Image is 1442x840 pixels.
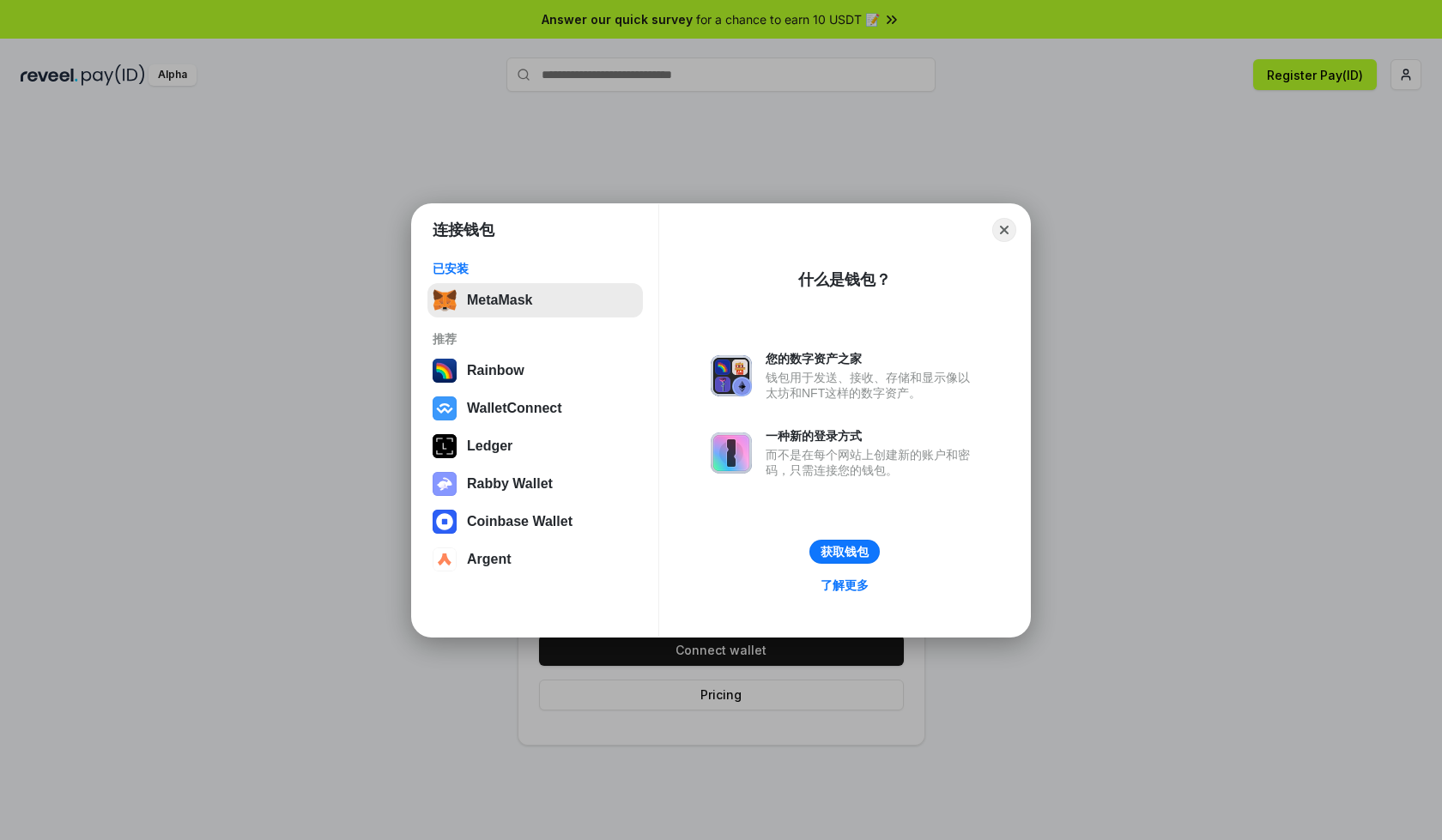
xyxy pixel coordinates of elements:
[766,351,978,366] div: 您的数字资产之家
[433,261,638,276] div: 已安装
[467,552,512,567] div: Argent
[809,540,880,564] button: 获取钱包
[427,354,643,388] button: Rainbow
[427,429,643,463] button: Ledger
[433,547,457,571] img: svg+xml,%3Csvg%20width%3D%2228%22%20height%3D%2228%22%20viewBox%3D%220%200%2028%2028%22%20fill%3D...
[467,401,562,416] div: WalletConnect
[427,505,643,539] button: Coinbase Wallet
[821,544,869,559] div: 获取钱包
[810,574,879,596] a: 了解更多
[766,370,978,401] div: 钱包用于发送、接收、存储和显示像以太坊和NFT这样的数字资产。
[433,359,457,383] img: svg+xml,%3Csvg%20width%3D%22120%22%20height%3D%22120%22%20viewBox%3D%220%200%20120%20120%22%20fil...
[427,467,643,501] button: Rabby Wallet
[467,514,573,529] div: Coinbase Wallet
[821,577,869,593] div: 了解更多
[798,269,891,290] div: 什么是钱包？
[433,472,457,496] img: svg+xml,%3Csvg%20xmlns%3D%22http%3A%2F%2Fwww.w3.org%2F2000%2Fsvg%22%20fill%3D%22none%22%20viewBox...
[711,355,752,396] img: svg+xml,%3Csvg%20xmlns%3D%22http%3A%2F%2Fwww.w3.org%2F2000%2Fsvg%22%20fill%3D%22none%22%20viewBox...
[433,331,638,347] div: 推荐
[433,220,494,240] h1: 连接钱包
[766,428,978,444] div: 一种新的登录方式
[427,283,643,317] button: MetaMask
[433,396,457,420] img: svg+xml,%3Csvg%20width%3D%2228%22%20height%3D%2228%22%20viewBox%3D%220%200%2028%2028%22%20fill%3D...
[467,438,512,454] div: Ledger
[433,288,457,312] img: svg+xml,%3Csvg%20fill%3D%22none%22%20height%3D%2233%22%20viewBox%3D%220%200%2035%2033%22%20width%...
[433,510,457,534] img: svg+xml,%3Csvg%20width%3D%2228%22%20height%3D%2228%22%20viewBox%3D%220%200%2028%2028%22%20fill%3D...
[467,363,524,378] div: Rainbow
[433,434,457,458] img: svg+xml,%3Csvg%20xmlns%3D%22http%3A%2F%2Fwww.w3.org%2F2000%2Fsvg%22%20width%3D%2228%22%20height%3...
[467,293,532,308] div: MetaMask
[427,542,643,577] button: Argent
[992,218,1016,242] button: Close
[467,476,553,492] div: Rabby Wallet
[711,432,752,474] img: svg+xml,%3Csvg%20xmlns%3D%22http%3A%2F%2Fwww.w3.org%2F2000%2Fsvg%22%20fill%3D%22none%22%20viewBox...
[766,447,978,478] div: 而不是在每个网站上创建新的账户和密码，只需连接您的钱包。
[427,391,643,426] button: WalletConnect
